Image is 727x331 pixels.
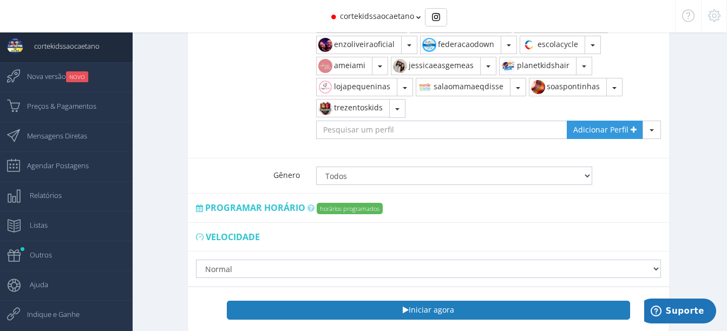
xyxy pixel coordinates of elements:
[19,182,62,209] span: Relatórios
[205,202,305,214] span: Programar horário
[316,121,567,139] input: Pesquisar um perfil
[19,241,52,268] span: Outros
[644,299,716,326] iframe: Abre um widget para que você possa encontrar mais informações
[391,57,481,75] button: jessicaeasgemeas
[432,13,440,21] img: Instagram_simple_icon.svg
[567,121,643,139] a: Adicionar Perfil
[316,78,397,96] button: lojapequeninas
[16,301,80,328] span: Indique e Ganhe
[317,100,334,117] img: 550904524_17907767847227776_2636520199314081329_n.jpg
[23,32,100,59] span: cortekidssaocaetano
[317,36,334,54] img: 469631574_1114286229894260_5066770167507012428_n.jpg
[19,271,48,298] span: Ajuda
[529,78,607,96] button: soaspontinhas
[66,71,88,82] small: NOVO
[16,92,96,120] span: Preços & Pagamentos
[416,78,510,96] button: salaomamaeqdisse
[529,78,547,96] img: 97284851_1107386022958742_1377865859774545920_n.jpg
[7,38,23,54] img: User Image
[317,57,334,75] img: 39915876_488243978359031_4636576835671425024_n.jpg
[520,36,585,54] button: escolacycle
[316,57,372,75] button: ameiami
[316,36,402,54] button: enzoliveiraoficial
[421,36,438,54] img: 533111510_18171236077356070_533064552764169483_n.jpg
[188,159,308,181] label: Gênero
[16,152,89,179] span: Agendar Postagens
[316,99,390,117] button: trezentoskids
[425,8,447,27] div: Basic example
[227,301,630,319] button: Iniciar agora
[499,57,577,75] button: planetkidshair
[416,78,434,96] img: 305066998_598143188468370_7618159868168061915_n.jpg
[16,63,88,90] span: Nova versão
[520,36,538,54] img: 323809145_845821903303426_1060114719887971115_n.jpg
[16,122,87,149] span: Mensagens Diretas
[391,57,409,75] img: 439727390_1156039058918915_2736957768629729611_n.jpg
[500,57,517,75] img: 552936982_18062322923593883_545408367674414000_n.jpg
[420,36,501,54] button: federacaodown
[317,78,334,96] img: 420330180_394708263051413_1603810517508230248_n.jpg
[19,211,48,239] span: Listas
[573,124,628,135] span: Adicionar Perfil
[340,11,414,21] span: cortekidssaocaetano
[317,203,383,214] label: horários programados
[206,231,260,243] span: Velocidade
